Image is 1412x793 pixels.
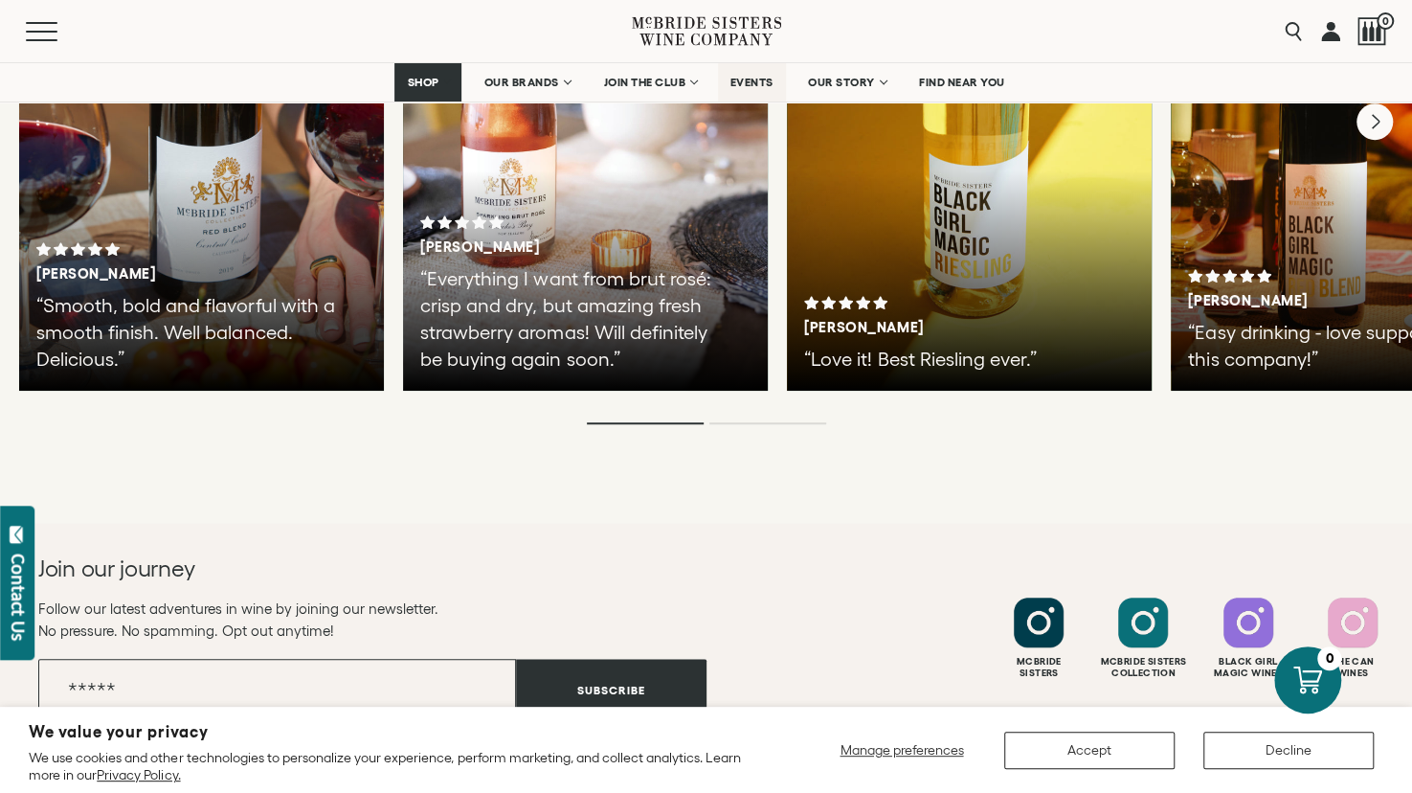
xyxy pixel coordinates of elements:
h3: [PERSON_NAME] [804,319,1068,336]
a: Follow McBride Sisters Collection on Instagram Mcbride SistersCollection [1093,598,1193,679]
div: Mcbride Sisters [989,656,1088,679]
button: Decline [1203,732,1374,769]
p: “Everything I want from brut rosé: crisp and dry, but amazing fresh strawberry aromas! Will defin... [420,265,728,373]
button: Next [1356,103,1393,140]
p: Follow our latest adventures in wine by joining our newsletter. No pressure. No spamming. Opt out... [38,598,706,642]
h2: We value your privacy [29,724,760,740]
div: 0 [1317,646,1341,670]
div: She Can Wines [1303,656,1402,679]
span: OUR STORY [808,76,875,89]
p: “Love it! Best Riesling ever.” [804,346,1111,373]
a: JOIN THE CLUB [591,63,708,102]
span: EVENTS [730,76,773,89]
input: Email [38,659,516,722]
a: FIND NEAR YOU [907,63,1018,102]
span: FIND NEAR YOU [919,76,1005,89]
div: Black Girl Magic Wines [1199,656,1298,679]
h3: [PERSON_NAME] [420,238,684,256]
a: EVENTS [718,63,786,102]
button: Subscribe [516,659,706,722]
button: Manage preferences [828,732,975,769]
div: Contact Us [9,554,28,641]
p: “Smooth, bold and flavorful with a smooth finish. Well balanced. Delicious.” [36,292,344,373]
h2: Join our journey [38,554,639,584]
a: Privacy Policy. [97,767,180,782]
a: Follow SHE CAN Wines on Instagram She CanWines [1303,598,1402,679]
a: OUR BRANDS [471,63,581,102]
span: 0 [1377,12,1394,30]
a: Follow Black Girl Magic Wines on Instagram Black GirlMagic Wines [1199,598,1298,679]
span: Manage preferences [840,742,963,758]
h3: [PERSON_NAME] [36,265,301,283]
a: Follow McBride Sisters on Instagram McbrideSisters [989,598,1088,679]
span: JOIN THE CLUB [603,76,685,89]
a: OUR STORY [796,63,898,102]
li: Page dot 2 [709,422,826,424]
span: SHOP [407,76,439,89]
span: OUR BRANDS [483,76,558,89]
li: Page dot 1 [587,422,704,424]
div: Mcbride Sisters Collection [1093,656,1193,679]
button: Mobile Menu Trigger [26,22,95,41]
p: We use cookies and other technologies to personalize your experience, perform marketing, and coll... [29,749,760,783]
button: Accept [1004,732,1175,769]
a: SHOP [394,63,461,102]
